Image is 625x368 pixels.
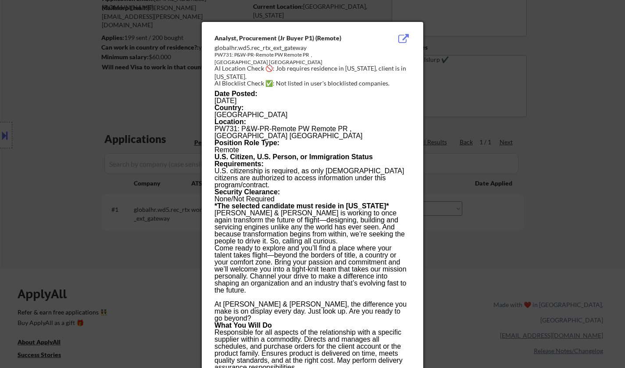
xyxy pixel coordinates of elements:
div: AI Location Check 🚫: Job requires residence in [US_STATE], client is in [US_STATE]. [214,64,414,81]
div: globalhr.wd5.rec_rtx_ext_gateway [214,43,366,52]
b: *The selected candidate must reside in [US_STATE]* [214,202,389,210]
b: Position Role Type: [214,139,279,146]
b: Date Posted: [214,90,257,97]
span: U.S. Citizen, U.S. Person, or Immigration Status Requirements: [214,153,373,168]
b: Location: [214,118,246,125]
div: Analyst, Procurement (Jr Buyer P1) (Remote) [214,34,366,43]
b: Security Clearance: [214,188,280,196]
div: AI Blocklist Check ✅: Not listed in user's blocklisted companies. [214,79,414,88]
p: Come ready to explore and you’ll find a place where your talent takes flight—beyond the borders o... [214,245,410,294]
p: At [PERSON_NAME] & [PERSON_NAME], the difference you make is on display every day. Just look up. ... [214,301,410,322]
b: What You Will Do [214,322,272,329]
div: PW731: P&W-PR-Remote PW Remote PR , [GEOGRAPHIC_DATA] [GEOGRAPHIC_DATA] [214,51,366,66]
p: [PERSON_NAME] & [PERSON_NAME] is working to once again transform the future of flight—designing, ... [214,210,410,245]
b: Country: [214,104,244,111]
